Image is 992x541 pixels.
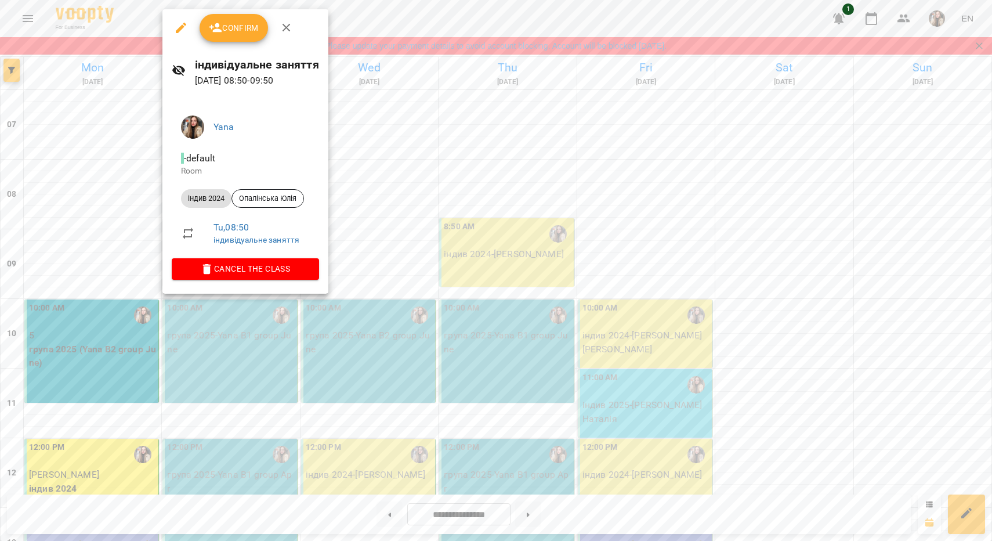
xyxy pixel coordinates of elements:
[232,193,303,204] span: Опалінська Юлія
[181,116,204,139] img: ff8a976e702017e256ed5c6ae80139e5.jpg
[213,222,249,233] a: Tu , 08:50
[231,189,304,208] div: Опалінська Юлія
[200,14,268,42] button: Confirm
[213,235,299,244] a: індивідуальне заняття
[181,165,310,177] p: Room
[181,193,231,204] span: індив 2024
[195,74,319,88] p: [DATE] 08:50 - 09:50
[213,121,234,132] a: Yana
[209,21,259,35] span: Confirm
[195,56,319,74] h6: індивідуальне заняття
[181,262,310,276] span: Cancel the class
[172,258,319,279] button: Cancel the class
[181,153,218,164] span: - default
